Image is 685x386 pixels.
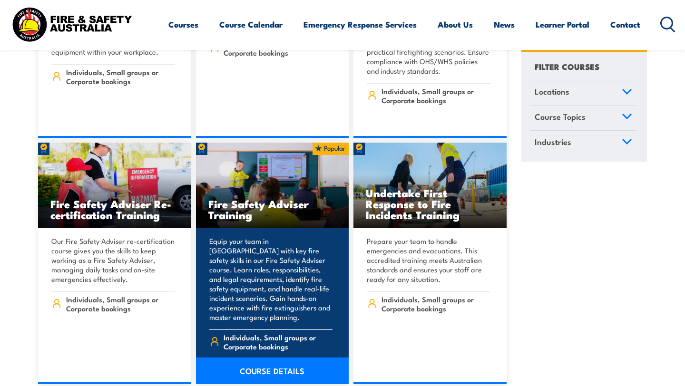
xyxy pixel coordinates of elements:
span: Individuals, Small groups or Corporate bookings [382,87,490,105]
a: Fire Safety Adviser Training [196,143,349,228]
a: Industries [530,130,636,155]
span: Individuals, Small groups or Corporate bookings [66,295,175,313]
p: Prepare your team to handle emergencies and evacuations. This accredited training meets Australia... [367,236,490,284]
p: Equip your team in [GEOGRAPHIC_DATA] with key fire safety skills in our Fire Safety Adviser cours... [209,236,333,322]
span: Individuals, Small groups or Corporate bookings [224,333,333,351]
a: News [494,12,515,37]
a: Courses [168,12,198,37]
span: Individuals, Small groups or Corporate bookings [224,39,333,57]
h3: Fire Safety Adviser Training [208,198,337,220]
span: Individuals, Small groups or Corporate bookings [66,68,175,86]
h3: Undertake First Response to Fire Incidents Training [366,187,494,220]
h4: FILTER COURSES [535,60,599,73]
a: Course Topics [530,106,636,130]
a: About Us [438,12,473,37]
p: Our Fire Safety Adviser re-certification course gives you the skills to keep working as a Fire Sa... [51,236,175,284]
img: Undertake First Response to Fire Incidents [353,143,507,228]
a: Locations [530,80,636,105]
a: Learner Portal [536,12,589,37]
h3: Fire Safety Adviser Re-certification Training [50,198,179,220]
span: Industries [535,135,571,148]
a: Emergency Response Services [303,12,417,37]
a: COURSE DETAILS [196,357,349,384]
img: Fire Safety Advisor [196,143,349,228]
span: Locations [535,85,569,98]
a: Contact [610,12,640,37]
a: Course Calendar [219,12,283,37]
a: Fire Safety Adviser Re-certification Training [38,143,191,228]
span: Individuals, Small groups or Corporate bookings [382,295,490,313]
a: Undertake First Response to Fire Incidents Training [353,143,507,228]
img: Fire Safety Advisor Re-certification [38,143,191,228]
span: Course Topics [535,110,586,123]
